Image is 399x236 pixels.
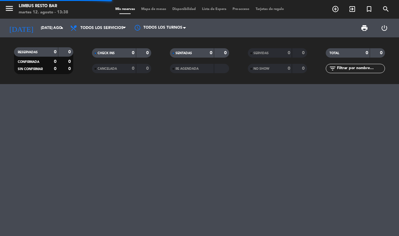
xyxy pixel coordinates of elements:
span: RE AGENDADA [175,67,199,70]
strong: 0 [68,50,72,54]
i: arrow_drop_down [58,24,65,32]
div: martes 12. agosto - 13:38 [19,9,68,16]
span: TOTAL [329,52,339,55]
span: print [361,24,368,32]
strong: 0 [146,66,150,71]
div: Limbus Resto Bar [19,3,68,9]
strong: 0 [302,51,306,55]
strong: 0 [288,51,290,55]
span: Disponibilidad [169,7,199,11]
strong: 0 [132,51,134,55]
span: Mis reservas [112,7,138,11]
i: menu [5,4,14,13]
strong: 0 [68,59,72,64]
span: NO SHOW [253,67,269,70]
strong: 0 [380,51,384,55]
strong: 0 [68,67,72,71]
span: CANCELADA [98,67,117,70]
strong: 0 [288,66,290,71]
span: Pre-acceso [229,7,252,11]
button: menu [5,4,14,15]
strong: 0 [54,59,56,64]
i: exit_to_app [349,5,356,13]
strong: 0 [54,50,56,54]
i: search [382,5,390,13]
strong: 0 [224,51,228,55]
i: [DATE] [5,21,38,35]
span: SIN CONFIRMAR [18,68,43,71]
span: SERVIDAS [253,52,269,55]
span: CONFIRMADA [18,60,39,64]
span: CHECK INS [98,52,115,55]
input: Filtrar por nombre... [336,65,385,72]
i: power_settings_new [381,24,388,32]
strong: 0 [302,66,306,71]
strong: 0 [54,67,56,71]
span: Todos los servicios [80,26,123,30]
span: Mapa de mesas [138,7,169,11]
i: turned_in_not [365,5,373,13]
span: Lista de Espera [199,7,229,11]
div: LOG OUT [374,19,394,37]
strong: 0 [210,51,212,55]
i: add_circle_outline [332,5,339,13]
span: RESERVADAS [18,51,38,54]
strong: 0 [366,51,368,55]
span: SENTADAS [175,52,192,55]
strong: 0 [132,66,134,71]
i: filter_list [329,65,336,72]
span: Tarjetas de regalo [252,7,287,11]
strong: 0 [146,51,150,55]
